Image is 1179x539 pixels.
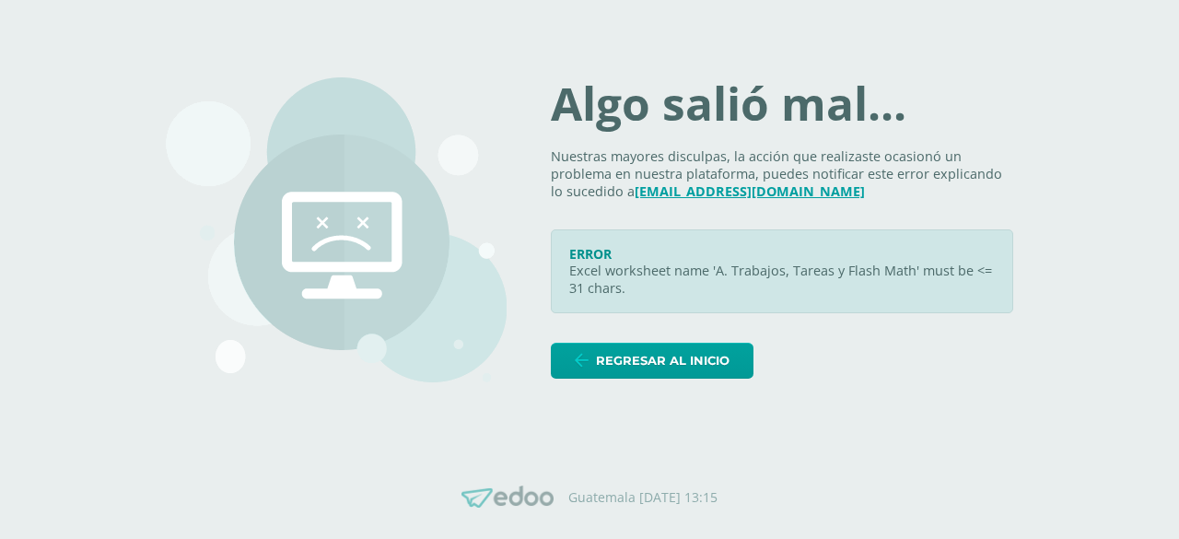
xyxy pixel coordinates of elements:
[461,486,554,509] img: Edoo
[166,77,507,382] img: 500.png
[569,245,612,263] span: ERROR
[551,343,753,379] a: Regresar al inicio
[635,182,865,200] a: [EMAIL_ADDRESS][DOMAIN_NAME]
[551,148,1013,200] p: Nuestras mayores disculpas, la acción que realizaste ocasionó un problema en nuestra plataforma, ...
[596,344,730,378] span: Regresar al inicio
[569,263,995,297] p: Excel worksheet name 'A. Trabajos, Tareas y Flash Math' must be <= 31 chars.
[551,81,1013,127] h1: Algo salió mal...
[568,489,718,506] p: Guatemala [DATE] 13:15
